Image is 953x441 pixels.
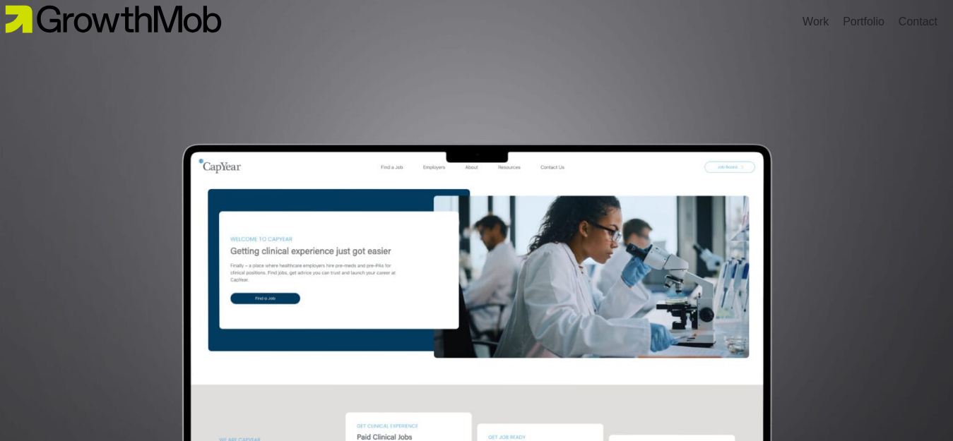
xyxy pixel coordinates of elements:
a: Contact [899,13,937,30]
a: Portfolio [843,13,884,30]
nav: Main nav [795,10,945,34]
a: Work [803,13,829,30]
